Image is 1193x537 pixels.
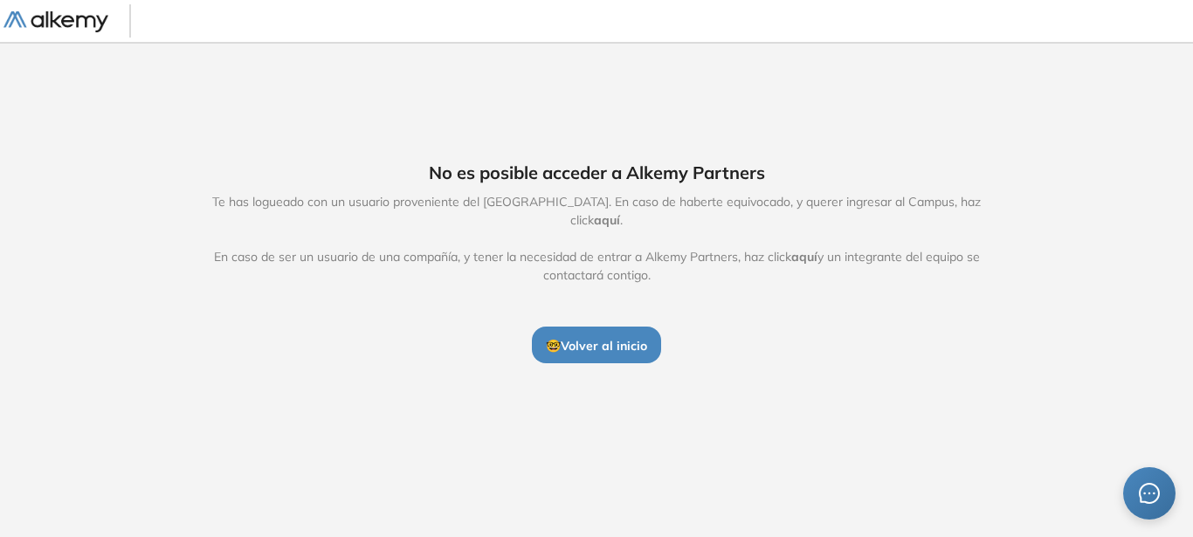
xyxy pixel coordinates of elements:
[1139,483,1160,504] span: message
[3,11,108,33] img: Logo
[532,327,661,363] button: 🤓Volver al inicio
[429,160,765,186] span: No es posible acceder a Alkemy Partners
[791,249,817,265] span: aquí
[546,338,647,354] span: 🤓 Volver al inicio
[194,193,999,285] span: Te has logueado con un usuario proveniente del [GEOGRAPHIC_DATA]. En caso de haberte equivocado, ...
[594,212,620,228] span: aquí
